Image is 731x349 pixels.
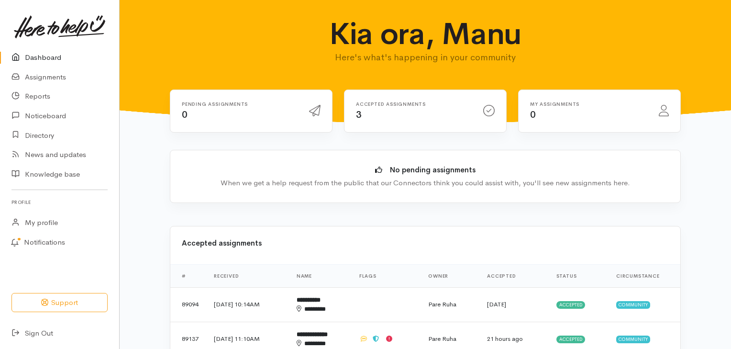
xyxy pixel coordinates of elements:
[479,264,548,287] th: Accepted
[170,287,206,322] td: 89094
[616,336,650,343] span: Community
[182,101,298,107] h6: Pending assignments
[182,238,262,248] b: Accepted assignments
[556,301,586,309] span: Accepted
[549,264,609,287] th: Status
[356,109,362,121] span: 3
[356,101,472,107] h6: Accepted assignments
[421,287,479,322] td: Pare Ruha
[11,293,108,313] button: Support
[616,301,650,309] span: Community
[284,17,567,51] h1: Kia ora, Manu
[530,101,647,107] h6: My assignments
[206,287,289,322] td: [DATE] 10:14AM
[487,300,506,308] time: [DATE]
[352,264,421,287] th: Flags
[487,335,523,343] time: 21 hours ago
[421,264,479,287] th: Owner
[185,178,666,189] div: When we get a help request from the public that our Connectors think you could assist with, you'l...
[206,264,289,287] th: Received
[609,264,680,287] th: Circumstance
[556,336,586,343] span: Accepted
[182,109,188,121] span: 0
[170,264,206,287] th: #
[289,264,352,287] th: Name
[11,196,108,209] h6: Profile
[390,165,476,174] b: No pending assignments
[530,109,536,121] span: 0
[284,51,567,64] p: Here's what's happening in your community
